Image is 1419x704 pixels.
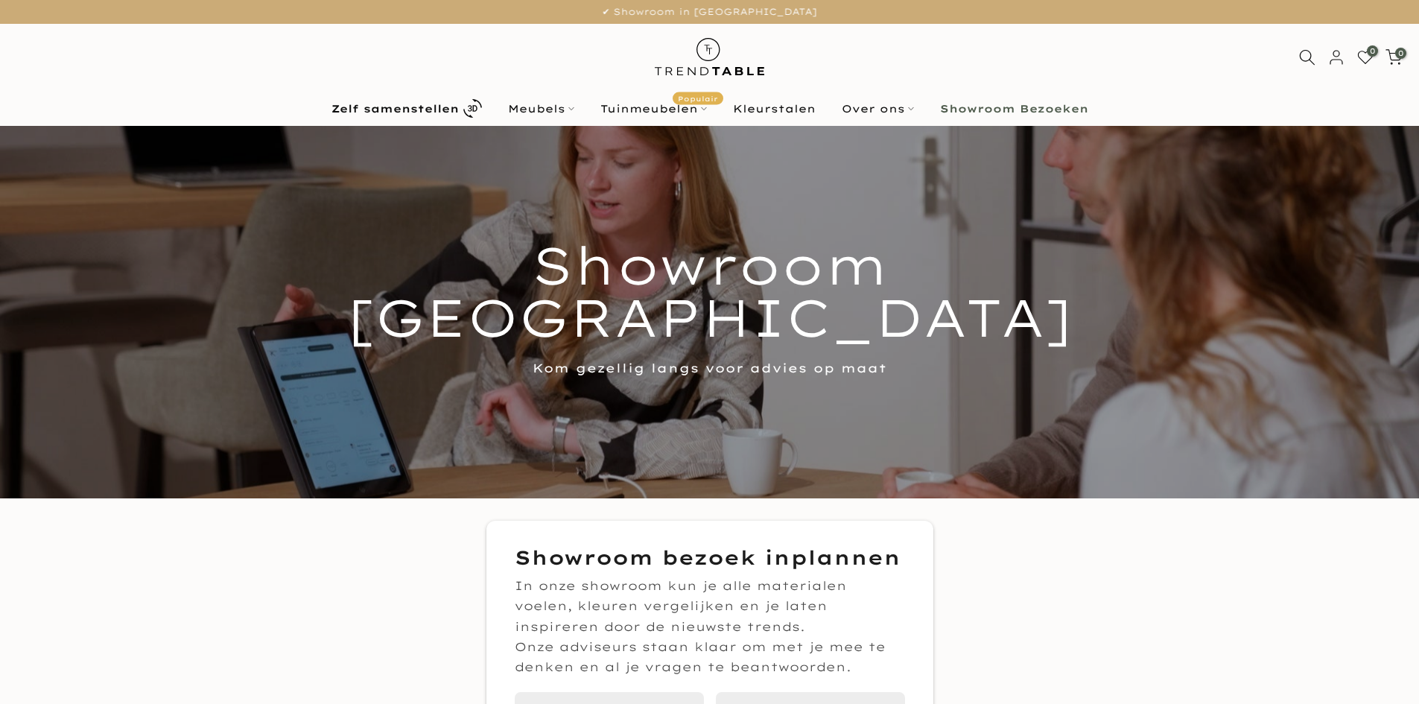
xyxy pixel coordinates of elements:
a: Over ons [828,100,927,118]
b: Showroom Bezoeken [940,104,1088,114]
b: Zelf samenstellen [331,104,459,114]
iframe: toggle-frame [1,628,76,703]
a: Kleurstalen [720,100,828,118]
span: 0 [1367,45,1378,57]
a: 0 [1385,49,1402,66]
a: TuinmeubelenPopulair [587,100,720,118]
img: trend-table [644,24,775,90]
p: Onze adviseurs staan klaar om met je mee te denken en al je vragen te beantwoorden. [515,637,905,677]
a: Meubels [495,100,587,118]
a: 0 [1357,49,1374,66]
h3: Showroom bezoek inplannen [515,543,905,572]
p: In onze showroom kun je alle materialen voelen, kleuren vergelijken en je laten inspireren door d... [515,576,905,637]
a: Zelf samenstellen [318,95,495,121]
a: Showroom Bezoeken [927,100,1101,118]
span: 0 [1395,48,1406,59]
span: Populair [673,92,723,104]
p: ✔ Showroom in [GEOGRAPHIC_DATA] [19,4,1400,20]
